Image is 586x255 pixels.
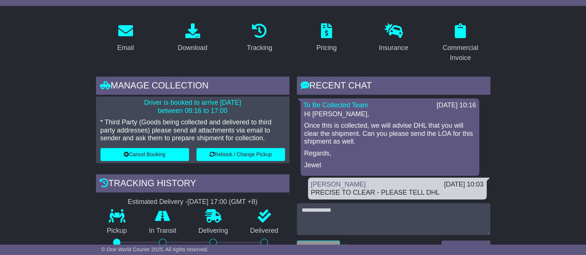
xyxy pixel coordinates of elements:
div: Tracking [247,43,272,53]
p: Delivered [239,227,289,235]
p: * Third Party (Goods being collected and delivered to third party addresses) please send all atta... [100,118,285,142]
div: RECENT CHAT [297,77,490,97]
div: Tracking history [96,174,289,194]
div: [DATE] 17:00 (GMT +8) [188,198,258,206]
p: Regards, [304,150,476,158]
div: [DATE] 10:16 [437,101,476,110]
div: Estimated Delivery - [96,198,289,206]
a: [PERSON_NAME] [311,181,366,188]
a: Commercial Invoice [431,21,490,66]
p: Pickup [96,227,138,235]
button: Cancel Booking [100,148,189,161]
p: Hi [PERSON_NAME], [304,110,476,118]
a: Download [173,21,212,56]
div: [DATE] 10:03 [444,181,484,189]
div: Commercial Invoice [436,43,486,63]
p: Delivering [188,227,239,235]
p: In Transit [138,227,188,235]
p: Jewel [304,161,476,170]
p: Driver is booked to arrive [DATE] between 08:16 to 17:00 [100,99,285,115]
span: © One World Courier 2025. All rights reserved. [102,246,209,252]
div: Download [178,43,207,53]
button: Rebook / Change Pickup [196,148,285,161]
a: Insurance [374,21,413,56]
div: Email [117,43,134,53]
div: PRECISE TO CLEAR - PLEASE TELL DHL [311,189,484,197]
a: Email [112,21,139,56]
button: Send a Message [441,241,490,254]
div: Manage collection [96,77,289,97]
a: Tracking [242,21,277,56]
a: To Be Collected Team [304,101,368,109]
p: Once this is collected, we will advise DHL that you will clear the shipment. Can you please send ... [304,122,476,146]
div: Pricing [316,43,337,53]
a: Pricing [311,21,341,56]
div: Insurance [379,43,408,53]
